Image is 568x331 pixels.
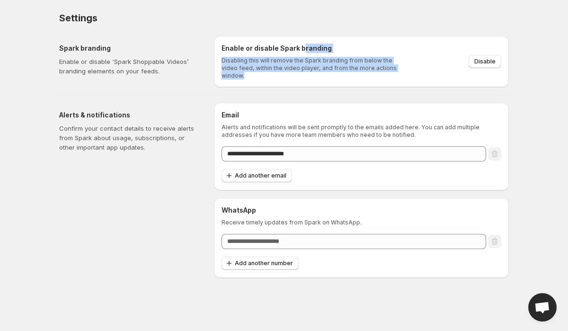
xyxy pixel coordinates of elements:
span: Disable [474,58,496,65]
p: Alerts and notifications will be sent promptly to the emails added here. You can add multiple add... [222,124,501,139]
h5: Alerts & notifications [59,110,199,120]
h6: WhatsApp [222,206,501,215]
h6: Email [222,110,501,120]
button: Add another email [222,169,292,182]
button: Disable [469,55,501,68]
p: Disabling this will remove the Spark branding from below the video feed, within the video player,... [222,57,403,80]
span: Add another email [235,172,286,179]
h6: Enable or disable Spark branding [222,44,403,53]
p: Receive timely updates from Spark on WhatsApp. [222,219,501,226]
span: Add another number [235,259,293,267]
p: Confirm your contact details to receive alerts from Spark about usage, subscriptions, or other im... [59,124,199,152]
a: Open chat [528,293,557,322]
button: Add another number [222,257,299,270]
h5: Spark branding [59,44,199,53]
p: Enable or disable ‘Spark Shoppable Videos’ branding elements on your feeds. [59,57,199,76]
span: Settings [59,12,97,24]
